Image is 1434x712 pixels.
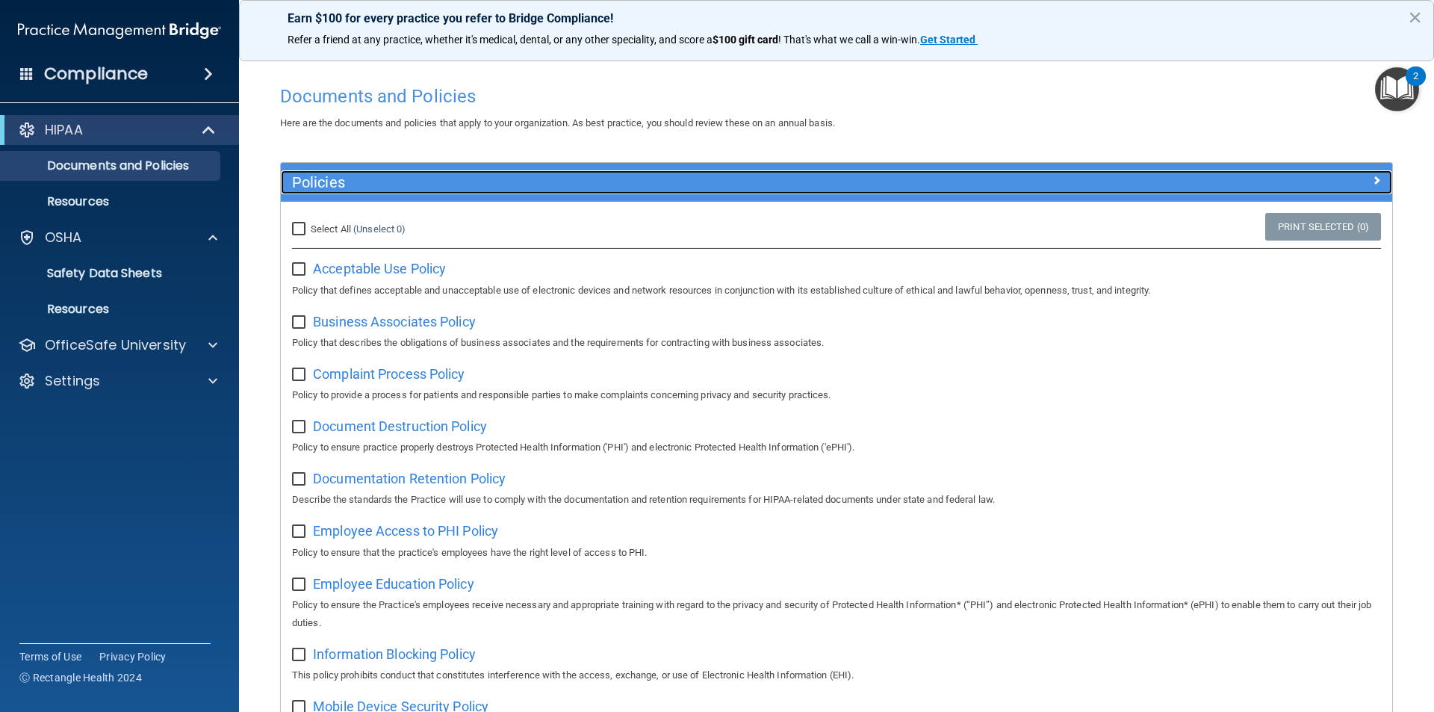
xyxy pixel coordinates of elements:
span: ! That's what we call a win-win. [778,34,920,46]
a: Policies [292,170,1381,194]
a: (Unselect 0) [353,223,406,235]
a: Terms of Use [19,649,81,664]
h4: Compliance [44,64,148,84]
h5: Policies [292,174,1103,191]
a: Privacy Policy [99,649,167,664]
span: Ⓒ Rectangle Health 2024 [19,670,142,685]
input: Select All (Unselect 0) [292,223,309,235]
span: Acceptable Use Policy [313,261,446,276]
span: Business Associates Policy [313,314,476,329]
span: Employee Education Policy [313,576,474,592]
span: Documentation Retention Policy [313,471,506,486]
a: Settings [18,372,217,390]
span: Refer a friend at any practice, whether it's medical, dental, or any other speciality, and score a [288,34,713,46]
a: OfficeSafe University [18,336,217,354]
p: Documents and Policies [10,158,214,173]
p: Policy to ensure the Practice's employees receive necessary and appropriate training with regard ... [292,596,1381,632]
button: Close [1408,5,1422,29]
p: Resources [10,194,214,209]
p: Policy to ensure practice properly destroys Protected Health Information ('PHI') and electronic P... [292,439,1381,456]
strong: $100 gift card [713,34,778,46]
h4: Documents and Policies [280,87,1393,106]
p: OSHA [45,229,82,247]
span: Here are the documents and policies that apply to your organization. As best practice, you should... [280,117,835,129]
p: Earn $100 for every practice you refer to Bridge Compliance! [288,11,1385,25]
p: Policy to provide a process for patients and responsible parties to make complaints concerning pr... [292,386,1381,404]
span: Complaint Process Policy [313,366,465,382]
span: Document Destruction Policy [313,418,487,434]
span: Select All [311,223,351,235]
p: Safety Data Sheets [10,266,214,281]
button: Open Resource Center, 2 new notifications [1375,67,1419,111]
a: Get Started [920,34,978,46]
p: Resources [10,302,214,317]
a: OSHA [18,229,217,247]
span: Employee Access to PHI Policy [313,523,498,539]
p: Policy that describes the obligations of business associates and the requirements for contracting... [292,334,1381,352]
a: HIPAA [18,121,217,139]
img: PMB logo [18,16,221,46]
p: HIPAA [45,121,83,139]
strong: Get Started [920,34,975,46]
p: Policy to ensure that the practice's employees have the right level of access to PHI. [292,544,1381,562]
p: Describe the standards the Practice will use to comply with the documentation and retention requi... [292,491,1381,509]
p: Policy that defines acceptable and unacceptable use of electronic devices and network resources i... [292,282,1381,300]
p: Settings [45,372,100,390]
span: Information Blocking Policy [313,646,476,662]
p: OfficeSafe University [45,336,186,354]
div: 2 [1413,76,1418,96]
p: This policy prohibits conduct that constitutes interference with the access, exchange, or use of ... [292,666,1381,684]
a: Print Selected (0) [1265,213,1381,241]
